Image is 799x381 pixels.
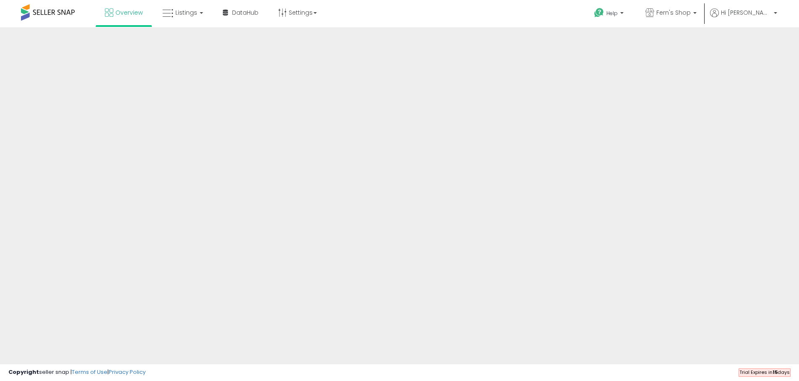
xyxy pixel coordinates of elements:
[606,10,618,17] span: Help
[710,8,777,27] a: Hi [PERSON_NAME]
[232,8,258,17] span: DataHub
[175,8,197,17] span: Listings
[587,1,632,27] a: Help
[109,368,146,376] a: Privacy Policy
[594,8,604,18] i: Get Help
[773,369,778,376] b: 15
[721,8,771,17] span: Hi [PERSON_NAME]
[8,368,39,376] strong: Copyright
[8,368,146,376] div: seller snap | |
[72,368,107,376] a: Terms of Use
[115,8,143,17] span: Overview
[739,369,790,376] span: Trial Expires in days
[656,8,691,17] span: Fern's Shop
